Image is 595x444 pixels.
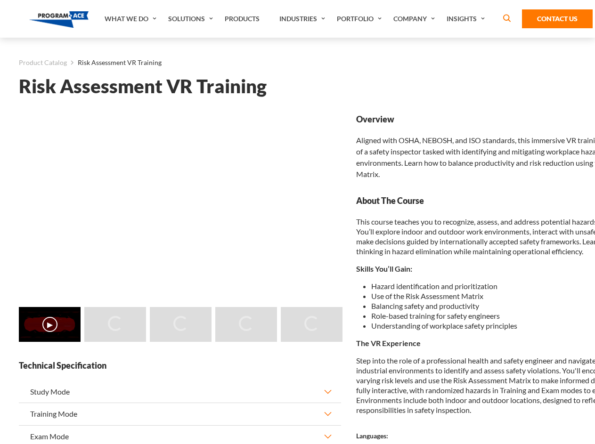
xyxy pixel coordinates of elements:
[19,381,341,403] button: Study Mode
[522,9,593,28] a: Contact Us
[19,403,341,425] button: Training Mode
[19,57,67,69] a: Product Catalog
[356,432,388,440] strong: Languages:
[29,11,89,28] img: Program-Ace
[67,57,162,69] li: Risk Assessment VR Training
[19,113,341,295] iframe: Risk Assessment VR Training - Video 0
[19,307,81,342] img: Risk Assessment VR Training - Video 0
[19,360,341,371] strong: Technical Specification
[42,317,57,332] button: ▶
